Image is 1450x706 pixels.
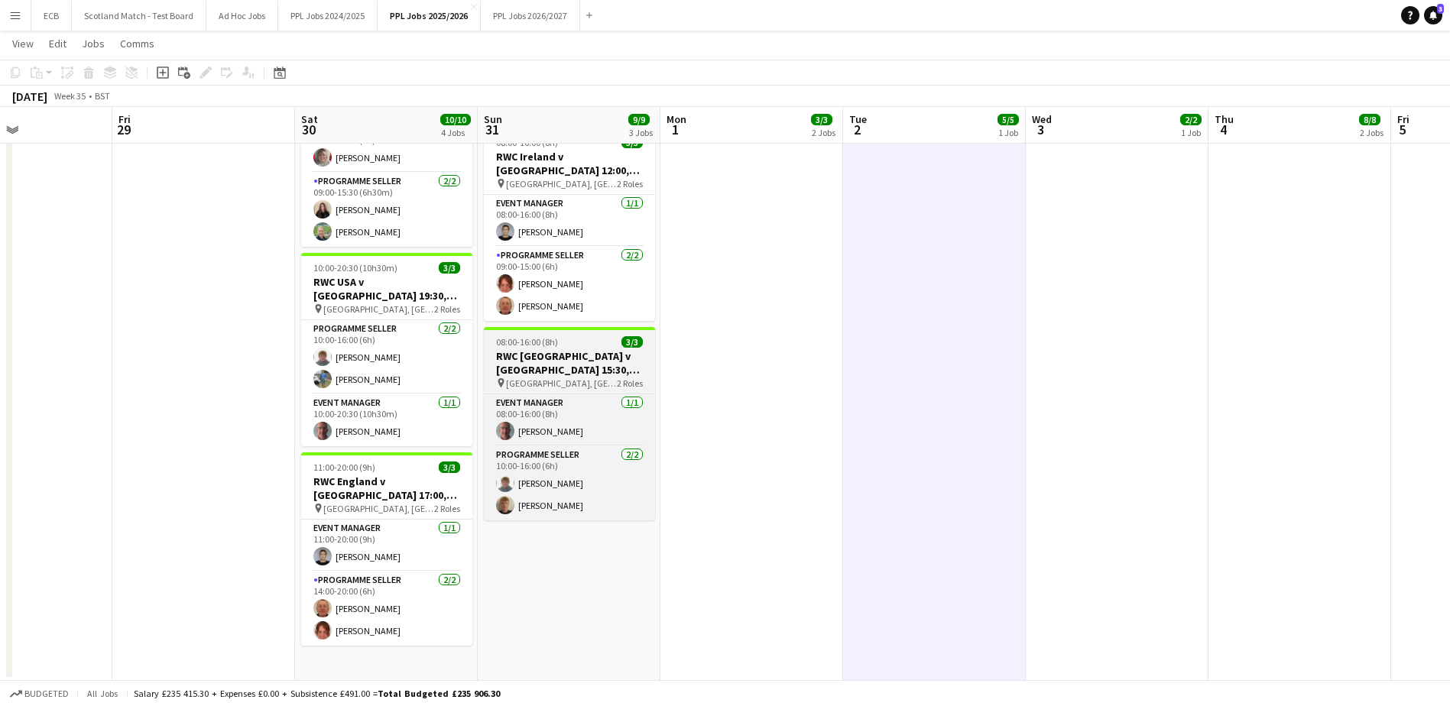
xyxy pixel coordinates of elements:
div: 2 Jobs [812,127,835,138]
span: Tue [849,112,867,126]
span: 10:00-20:30 (10h30m) [313,262,397,274]
h3: RWC USA v [GEOGRAPHIC_DATA] 19:30, [GEOGRAPHIC_DATA] [301,275,472,303]
span: Fri [118,112,131,126]
span: Budgeted [24,688,69,699]
app-card-role: Event Manager1/110:00-20:30 (10h30m)[PERSON_NAME] [301,394,472,446]
span: 2 [847,121,867,138]
span: Wed [1032,112,1052,126]
a: Edit [43,34,73,53]
span: Jobs [82,37,105,50]
div: 2 Jobs [1360,127,1384,138]
div: Salary £235 415.30 + Expenses £0.00 + Subsistence £491.00 = [134,688,500,699]
div: 3 Jobs [629,127,653,138]
h3: RWC [GEOGRAPHIC_DATA] v [GEOGRAPHIC_DATA] 15:30, [GEOGRAPHIC_DATA] [484,349,655,377]
app-card-role: Event Manager1/108:00-16:00 (8h)[PERSON_NAME] [484,195,655,247]
span: [GEOGRAPHIC_DATA], [GEOGRAPHIC_DATA] [506,178,617,189]
app-card-role: Programme Seller2/209:00-15:00 (6h)[PERSON_NAME][PERSON_NAME] [484,247,655,321]
button: Budgeted [8,685,71,702]
span: Sat [301,112,318,126]
span: 9/9 [628,114,650,125]
span: 30 [299,121,318,138]
span: Comms [120,37,154,50]
span: [GEOGRAPHIC_DATA], [GEOGRAPHIC_DATA] [323,303,434,315]
span: 4 [1212,121,1234,138]
span: 3 [1437,4,1444,14]
span: 1 [664,121,686,138]
span: 2 Roles [617,178,643,189]
span: 2/2 [1180,114,1202,125]
app-job-card: 10:00-20:30 (10h30m)3/3RWC USA v [GEOGRAPHIC_DATA] 19:30, [GEOGRAPHIC_DATA] [GEOGRAPHIC_DATA], [G... [301,253,472,446]
span: 2 Roles [434,503,460,514]
span: All jobs [84,688,121,699]
a: 3 [1424,6,1442,24]
span: Total Budgeted £235 906.30 [378,688,500,699]
span: 5 [1395,121,1409,138]
h3: RWC England v [GEOGRAPHIC_DATA] 17:00, [GEOGRAPHIC_DATA] [301,474,472,502]
span: 10/10 [440,114,471,125]
span: 2 Roles [617,377,643,389]
button: PPL Jobs 2024/2025 [278,1,378,31]
button: ECB [31,1,72,31]
span: 3/3 [811,114,832,125]
span: Thu [1215,112,1234,126]
a: Jobs [76,34,111,53]
span: 3 [1030,121,1052,138]
app-card-role: Programme Seller2/210:00-16:00 (6h)[PERSON_NAME][PERSON_NAME] [484,446,655,520]
app-job-card: 08:00-16:00 (8h)3/3RWC [GEOGRAPHIC_DATA] v [GEOGRAPHIC_DATA] 15:30, [GEOGRAPHIC_DATA] [GEOGRAPHIC... [484,327,655,520]
button: PPL Jobs 2026/2027 [481,1,580,31]
span: 11:00-20:00 (9h) [313,461,375,473]
a: Comms [114,34,161,53]
div: [DATE] [12,89,47,104]
span: [GEOGRAPHIC_DATA], [GEOGRAPHIC_DATA] [506,377,617,389]
span: 3/3 [439,461,460,473]
app-card-role: Programme Seller2/209:00-15:30 (6h30m)[PERSON_NAME][PERSON_NAME] [301,173,472,247]
app-card-role: Programme Seller2/214:00-20:00 (6h)[PERSON_NAME][PERSON_NAME] [301,572,472,646]
span: 31 [482,121,502,138]
span: [GEOGRAPHIC_DATA], [GEOGRAPHIC_DATA] [323,503,434,514]
span: Edit [49,37,66,50]
span: 8/8 [1359,114,1380,125]
span: Week 35 [50,90,89,102]
span: 29 [116,121,131,138]
h3: RWC Ireland v [GEOGRAPHIC_DATA] 12:00, [GEOGRAPHIC_DATA] [484,150,655,177]
app-job-card: 08:00-16:00 (8h)3/3RWC Double Header Canada v [GEOGRAPHIC_DATA] 12:00 & Scotland v [GEOGRAPHIC_DA... [301,53,472,247]
button: Ad Hoc Jobs [206,1,278,31]
span: View [12,37,34,50]
span: 2 Roles [434,303,460,315]
span: 3/3 [621,336,643,348]
span: 5/5 [997,114,1019,125]
button: PPL Jobs 2025/2026 [378,1,481,31]
app-job-card: 08:00-16:00 (8h)3/3RWC Ireland v [GEOGRAPHIC_DATA] 12:00, [GEOGRAPHIC_DATA] [GEOGRAPHIC_DATA], [G... [484,128,655,321]
app-card-role: Event Manager1/108:00-16:00 (8h)[PERSON_NAME] [484,394,655,446]
span: 08:00-16:00 (8h) [496,336,558,348]
span: Sun [484,112,502,126]
app-job-card: 11:00-20:00 (9h)3/3RWC England v [GEOGRAPHIC_DATA] 17:00, [GEOGRAPHIC_DATA] [GEOGRAPHIC_DATA], [G... [301,452,472,646]
app-card-role: Event Manager1/108:00-16:00 (8h)[PERSON_NAME] [301,121,472,173]
span: 3/3 [439,262,460,274]
div: 1 Job [998,127,1018,138]
span: Fri [1397,112,1409,126]
div: 4 Jobs [441,127,470,138]
app-card-role: Event Manager1/111:00-20:00 (9h)[PERSON_NAME] [301,520,472,572]
button: Scotland Match - Test Board [72,1,206,31]
app-card-role: Programme Seller2/210:00-16:00 (6h)[PERSON_NAME][PERSON_NAME] [301,320,472,394]
div: 1 Job [1181,127,1201,138]
span: Mon [667,112,686,126]
div: BST [95,90,110,102]
a: View [6,34,40,53]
